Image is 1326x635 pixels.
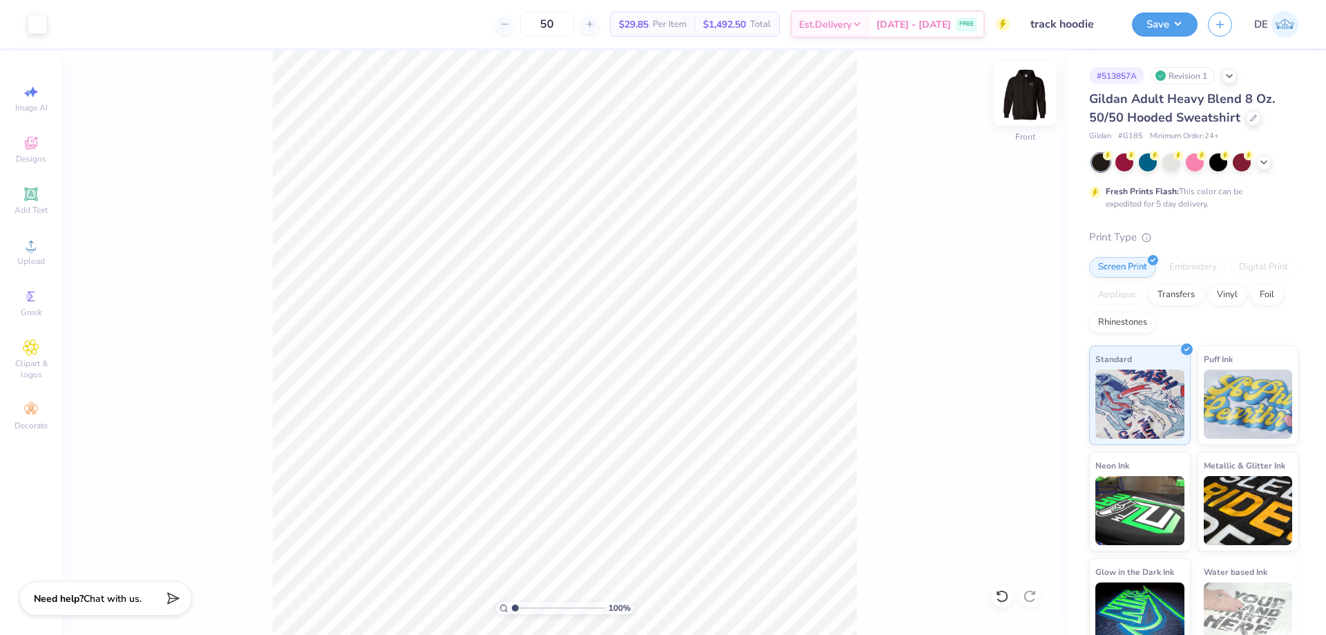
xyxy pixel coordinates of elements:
div: Rhinestones [1089,312,1156,333]
span: Total [750,17,771,32]
img: Neon Ink [1095,476,1184,545]
strong: Fresh Prints Flash: [1106,186,1179,197]
span: Metallic & Glitter Ink [1204,458,1285,473]
div: Vinyl [1208,285,1247,305]
span: Per Item [653,17,686,32]
div: Digital Print [1230,257,1297,278]
div: Foil [1251,285,1283,305]
div: Applique [1089,285,1144,305]
span: Upload [17,256,45,267]
span: 100 % [608,602,631,614]
div: Screen Print [1089,257,1156,278]
span: Decorate [15,420,48,431]
span: Image AI [15,102,48,113]
span: $29.85 [619,17,648,32]
span: Add Text [15,205,48,216]
img: Djian Evardoni [1271,11,1298,38]
strong: Need help? [34,592,84,605]
span: Gildan [1089,131,1111,142]
span: Minimum Order: 24 + [1150,131,1219,142]
div: Front [1015,131,1035,143]
span: FREE [959,19,974,29]
input: Untitled Design [1020,10,1122,38]
div: # 513857A [1089,67,1144,84]
div: Print Type [1089,229,1298,245]
span: # G185 [1118,131,1143,142]
span: Greek [21,307,42,318]
span: Standard [1095,352,1132,366]
a: DE [1254,11,1298,38]
div: This color can be expedited for 5 day delivery. [1106,185,1276,210]
span: Est. Delivery [799,17,852,32]
span: Clipart & logos [7,358,55,380]
input: – – [520,12,574,37]
span: Chat with us. [84,592,142,605]
button: Save [1132,12,1198,37]
span: Water based Ink [1204,565,1267,579]
span: Neon Ink [1095,458,1129,473]
img: Front [997,66,1053,122]
span: $1,492.50 [703,17,746,32]
img: Puff Ink [1204,370,1293,439]
div: Transfers [1149,285,1204,305]
img: Standard [1095,370,1184,439]
span: Gildan Adult Heavy Blend 8 Oz. 50/50 Hooded Sweatshirt [1089,91,1275,126]
span: Glow in the Dark Ink [1095,565,1174,579]
span: Puff Ink [1204,352,1233,366]
span: [DATE] - [DATE] [876,17,951,32]
span: Designs [16,153,46,164]
span: DE [1254,17,1268,32]
img: Metallic & Glitter Ink [1204,476,1293,545]
div: Embroidery [1160,257,1226,278]
div: Revision 1 [1151,67,1215,84]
